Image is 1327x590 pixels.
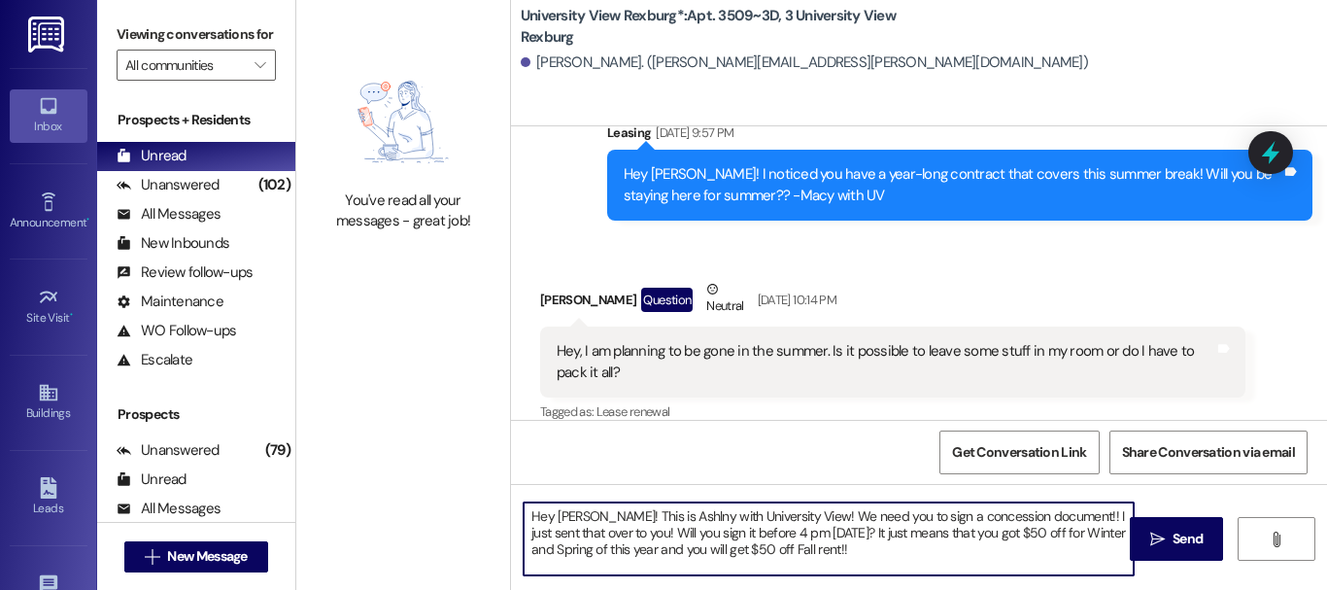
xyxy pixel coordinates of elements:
div: Leasing [607,122,1312,150]
button: Send [1130,517,1224,561]
a: Inbox [10,89,87,142]
div: Prospects + Residents [97,110,295,130]
span: Send [1173,529,1203,549]
div: All Messages [117,499,221,519]
div: [PERSON_NAME]. ([PERSON_NAME][EMAIL_ADDRESS][PERSON_NAME][DOMAIN_NAME]) [521,52,1088,73]
button: New Message [124,541,268,573]
div: [DATE] 9:57 PM [651,122,733,143]
input: All communities [125,50,245,81]
span: • [86,213,89,226]
div: Review follow-ups [117,262,253,283]
div: Prospects [97,404,295,425]
div: Neutral [702,279,747,320]
div: Hey [PERSON_NAME]! I noticed you have a year-long contract that covers this summer break! Will yo... [624,164,1281,206]
div: [PERSON_NAME] [540,279,1245,327]
div: Maintenance [117,292,223,312]
span: New Message [167,546,247,567]
a: Buildings [10,376,87,429]
img: ResiDesk Logo [28,17,68,52]
div: Escalate [117,350,192,370]
div: Hey, I am planning to be gone in the summer. Is it possible to leave some stuff in my room or do ... [557,341,1214,383]
i:  [1150,532,1165,547]
div: Unanswered [117,440,220,461]
div: You've read all your messages - great job! [318,191,489,232]
span: Share Conversation via email [1122,442,1295,463]
div: (79) [260,435,295,466]
img: empty-state [324,63,482,181]
div: Unanswered [117,175,220,195]
textarea: Hey [PERSON_NAME]! This is Ashlny with University View! We need you to sign a concession document... [524,503,1134,575]
i:  [255,57,265,73]
i:  [145,549,159,565]
i:  [1269,532,1283,547]
div: Unread [117,469,187,490]
button: Share Conversation via email [1109,431,1308,474]
span: • [70,308,73,322]
div: Unread [117,146,187,166]
button: Get Conversation Link [939,431,1099,474]
div: [DATE] 10:14 PM [753,290,836,310]
a: Site Visit • [10,281,87,333]
div: Question [641,288,693,312]
div: WO Follow-ups [117,321,236,341]
span: Lease renewal [596,403,670,420]
b: University View Rexburg*: Apt. 3509~3D, 3 University View Rexburg [521,6,909,48]
div: All Messages [117,204,221,225]
div: New Inbounds [117,233,229,254]
span: Get Conversation Link [952,442,1086,463]
div: Tagged as: [540,398,1245,426]
div: (102) [254,170,295,200]
a: Leads [10,471,87,524]
label: Viewing conversations for [117,19,276,50]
